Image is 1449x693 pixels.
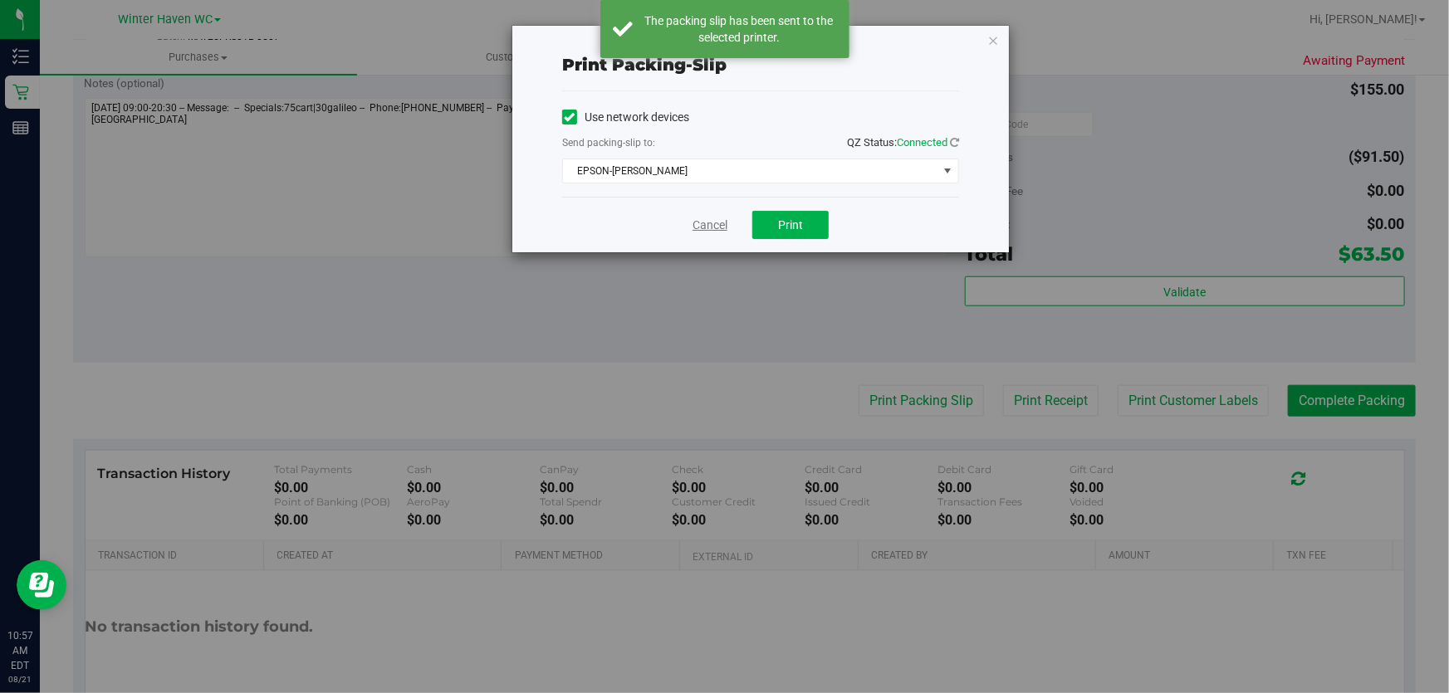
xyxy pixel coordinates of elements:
[693,217,727,234] a: Cancel
[642,12,837,46] div: The packing slip has been sent to the selected printer.
[752,211,829,239] button: Print
[563,159,937,183] span: EPSON-[PERSON_NAME]
[562,55,727,75] span: Print packing-slip
[847,136,959,149] span: QZ Status:
[937,159,958,183] span: select
[562,109,689,126] label: Use network devices
[562,135,655,150] label: Send packing-slip to:
[897,136,947,149] span: Connected
[778,218,803,232] span: Print
[17,560,66,610] iframe: Resource center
